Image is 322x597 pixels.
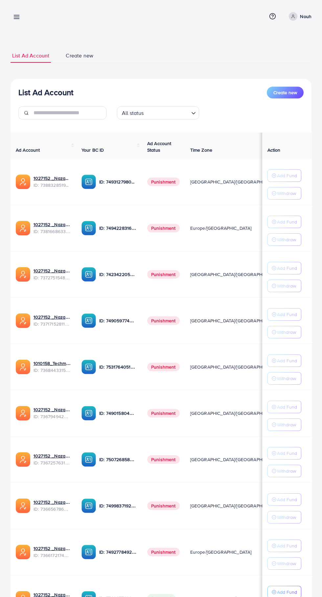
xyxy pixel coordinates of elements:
[34,321,71,327] span: ID: 7371715281112170513
[16,452,30,467] img: ic-ads-acc.e4c84228.svg
[34,506,71,512] span: ID: 7366567860828749825
[190,225,252,231] span: Europe/[GEOGRAPHIC_DATA]
[81,360,96,374] img: ic-ba-acc.ded83a64.svg
[267,147,281,153] span: Action
[121,108,145,118] span: All status
[99,409,137,417] p: ID: 7490158040596217873
[34,360,71,367] a: 1010158_Techmanistan pk acc_1715599413927
[267,87,304,98] button: Create new
[267,447,301,459] button: Add Fund
[99,363,137,371] p: ID: 7531764051207716871
[277,236,296,244] p: Withdraw
[81,313,96,328] img: ic-ba-acc.ded83a64.svg
[16,499,30,513] img: ic-ads-acc.e4c84228.svg
[99,178,137,186] p: ID: 7493127980932333584
[277,560,296,567] p: Withdraw
[34,367,71,373] span: ID: 7368443315504726017
[147,224,180,232] span: Punishment
[147,409,180,417] span: Punishment
[267,418,301,431] button: Withdraw
[81,406,96,420] img: ic-ba-acc.ded83a64.svg
[267,557,301,570] button: Withdraw
[16,267,30,282] img: ic-ads-acc.e4c84228.svg
[16,147,40,153] span: Ad Account
[81,499,96,513] img: ic-ba-acc.ded83a64.svg
[267,493,301,506] button: Add Fund
[16,406,30,420] img: ic-ads-acc.e4c84228.svg
[267,169,301,182] button: Add Fund
[277,496,297,503] p: Add Fund
[277,264,297,272] p: Add Fund
[300,12,311,20] p: Nouh
[267,354,301,367] button: Add Fund
[81,147,104,153] span: Your BC ID
[286,12,311,21] a: Nouh
[81,452,96,467] img: ic-ba-acc.ded83a64.svg
[267,308,301,321] button: Add Fund
[147,270,180,279] span: Punishment
[273,89,297,96] span: Create new
[34,314,71,327] div: <span class='underline'>1027152 _Nazaagency_04</span></br>7371715281112170513
[34,182,71,188] span: ID: 7388328519014645761
[190,364,282,370] span: [GEOGRAPHIC_DATA]/[GEOGRAPHIC_DATA]
[16,545,30,559] img: ic-ads-acc.e4c84228.svg
[190,271,282,278] span: [GEOGRAPHIC_DATA]/[GEOGRAPHIC_DATA]
[277,421,296,429] p: Withdraw
[267,262,301,274] button: Add Fund
[34,406,71,420] div: <span class='underline'>1027152 _Nazaagency_003</span></br>7367949428067450896
[34,360,71,373] div: <span class='underline'>1010158_Techmanistan pk acc_1715599413927</span></br>7368443315504726017
[34,267,71,274] a: 1027152 _Nazaagency_007
[277,403,297,411] p: Add Fund
[34,221,71,235] div: <span class='underline'>1027152 _Nazaagency_023</span></br>7381668633665093648
[34,459,71,466] span: ID: 7367257631523782657
[190,502,282,509] span: [GEOGRAPHIC_DATA]/[GEOGRAPHIC_DATA]
[81,545,96,559] img: ic-ba-acc.ded83a64.svg
[34,228,71,235] span: ID: 7381668633665093648
[267,540,301,552] button: Add Fund
[16,221,30,235] img: ic-ads-acc.e4c84228.svg
[147,178,180,186] span: Punishment
[34,314,71,320] a: 1027152 _Nazaagency_04
[277,328,296,336] p: Withdraw
[99,548,137,556] p: ID: 7492778492849930241
[147,316,180,325] span: Punishment
[267,511,301,523] button: Withdraw
[81,175,96,189] img: ic-ba-acc.ded83a64.svg
[277,513,296,521] p: Withdraw
[277,282,296,290] p: Withdraw
[267,326,301,338] button: Withdraw
[34,545,71,559] div: <span class='underline'>1027152 _Nazaagency_018</span></br>7366172174454882305
[277,310,297,318] p: Add Fund
[147,140,172,153] span: Ad Account Status
[16,360,30,374] img: ic-ads-acc.e4c84228.svg
[99,270,137,278] p: ID: 7423422053648285697
[277,189,296,197] p: Withdraw
[81,221,96,235] img: ic-ba-acc.ded83a64.svg
[277,542,297,550] p: Add Fund
[34,274,71,281] span: ID: 7372751548805726224
[277,172,297,180] p: Add Fund
[34,175,71,181] a: 1027152 _Nazaagency_019
[267,401,301,413] button: Add Fund
[267,372,301,385] button: Withdraw
[16,175,30,189] img: ic-ads-acc.e4c84228.svg
[34,175,71,188] div: <span class='underline'>1027152 _Nazaagency_019</span></br>7388328519014645761
[190,147,212,153] span: Time Zone
[18,88,73,97] h3: List Ad Account
[267,187,301,200] button: Withdraw
[99,224,137,232] p: ID: 7494228316518858759
[147,455,180,464] span: Punishment
[190,317,282,324] span: [GEOGRAPHIC_DATA]/[GEOGRAPHIC_DATA]
[277,467,296,475] p: Withdraw
[147,548,180,556] span: Punishment
[99,317,137,325] p: ID: 7490597749134508040
[277,357,297,365] p: Add Fund
[147,363,180,371] span: Punishment
[34,545,71,552] a: 1027152 _Nazaagency_018
[34,499,71,505] a: 1027152 _Nazaagency_0051
[34,552,71,559] span: ID: 7366172174454882305
[146,107,189,118] input: Search for option
[277,588,297,596] p: Add Fund
[34,453,71,466] div: <span class='underline'>1027152 _Nazaagency_016</span></br>7367257631523782657
[34,406,71,413] a: 1027152 _Nazaagency_003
